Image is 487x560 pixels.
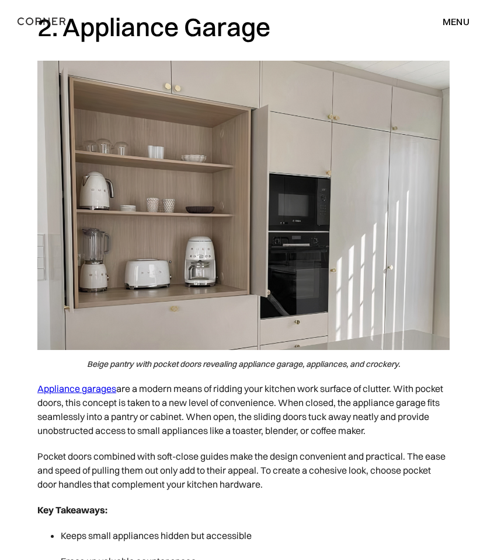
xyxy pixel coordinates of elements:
div: menu [431,12,469,32]
img: Beige pantry with pocket doors revealing appliance garage with toaster, kettle, coffee maker, ble... [37,61,450,351]
em: Beige pantry with pocket doors revealing appliance garage, appliances, and crockery. [87,359,400,370]
li: Keeps small appliances hidden but accessible [61,523,450,549]
a: home [18,14,102,29]
strong: Key Takeaways: [37,505,107,516]
p: are a modern means of ridding your kitchen work surface of clutter. With pocket doors, this conce... [37,376,450,444]
p: Pocket doors combined with soft-close guides make the design convenient and practical. The ease a... [37,444,450,498]
div: menu [443,17,469,26]
a: Appliance garages [37,383,116,395]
